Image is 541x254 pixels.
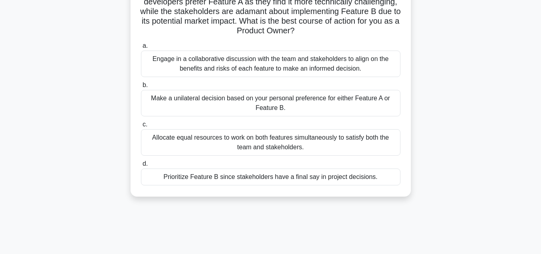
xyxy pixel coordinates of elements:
span: c. [143,121,147,128]
div: Make a unilateral decision based on your personal preference for either Feature A or Feature B. [141,90,400,116]
div: Prioritize Feature B since stakeholders have a final say in project decisions. [141,169,400,185]
span: a. [143,42,148,49]
span: d. [143,160,148,167]
div: Allocate equal resources to work on both features simultaneously to satisfy both the team and sta... [141,129,400,156]
span: b. [143,81,148,88]
div: Engage in a collaborative discussion with the team and stakeholders to align on the benefits and ... [141,51,400,77]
